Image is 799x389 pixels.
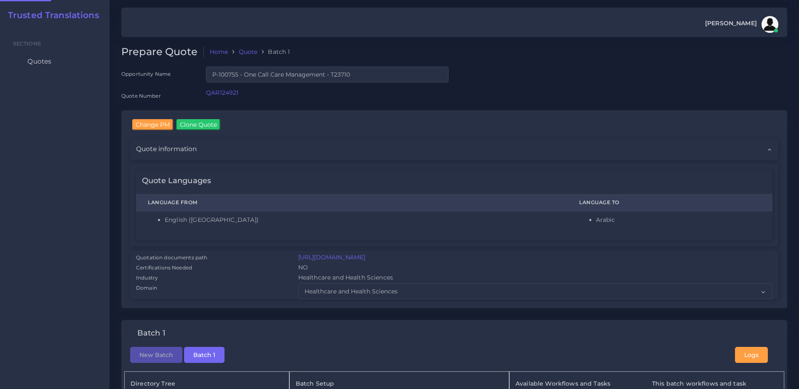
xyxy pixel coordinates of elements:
[136,284,157,292] label: Domain
[210,48,228,56] a: Home
[6,53,103,70] a: Quotes
[735,347,768,363] button: Logs
[292,263,778,273] div: NO
[184,350,224,358] a: Batch 1
[744,351,759,359] span: Logs
[131,380,283,387] h5: Directory Tree
[121,92,161,99] label: Quote Number
[762,16,778,33] img: avatar
[136,264,192,272] label: Certifications Needed
[176,119,220,130] input: Clone Quote
[136,254,207,261] label: Quotation documents path
[121,70,171,77] label: Opportunity Name
[136,194,567,211] th: Language From
[132,119,173,130] input: Change PM
[2,10,99,20] a: Trusted Translations
[130,139,778,160] div: Quote information
[298,253,366,261] a: [URL][DOMAIN_NAME]
[257,48,290,56] li: Batch 1
[121,46,204,58] h2: Prepare Quote
[27,57,51,66] span: Quotes
[142,176,211,186] h4: Quote Languages
[292,273,778,283] div: Healthcare and Health Sciences
[705,20,757,26] span: [PERSON_NAME]
[239,48,258,56] a: Quote
[130,347,182,363] button: New Batch
[596,216,761,224] li: Arabic
[136,274,158,282] label: Industry
[701,16,781,33] a: [PERSON_NAME]avatar
[652,380,775,387] h5: This batch workflows and task
[13,40,41,47] span: Sections
[296,380,503,387] h5: Batch Setup
[184,347,224,363] button: Batch 1
[130,350,182,358] a: New Batch
[137,329,166,338] h4: Batch 1
[136,144,197,154] span: Quote information
[165,216,556,224] li: English ([GEOGRAPHIC_DATA])
[516,380,639,387] h5: Available Workflows and Tasks
[206,89,238,96] a: QAR124921
[567,194,772,211] th: Language To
